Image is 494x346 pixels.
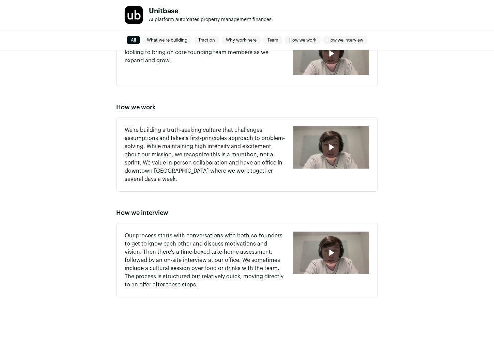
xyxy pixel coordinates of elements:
a: Traction [194,36,219,44]
a: Team [263,36,282,44]
a: How we interview [323,36,367,44]
a: How we work [285,36,321,44]
img: 180d8d1040b0dd663c9337dc679c1304ca7ec8217767d6a0a724e31ff9c1dc78.jpg [125,6,143,24]
h2: How we interview [116,208,378,218]
p: Our process starts with conversations with both co-founders to get to know each other and discuss... [125,232,285,289]
a: All [127,36,140,44]
h1: Unitbase [149,8,273,15]
span: AI platform automates property management finances. [149,17,273,22]
a: Why work here [222,36,261,44]
a: What we're building [143,36,191,44]
p: We're building a truth-seeking culture that challenges assumptions and takes a first-principles a... [125,126,285,183]
h2: How we work [116,103,378,112]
